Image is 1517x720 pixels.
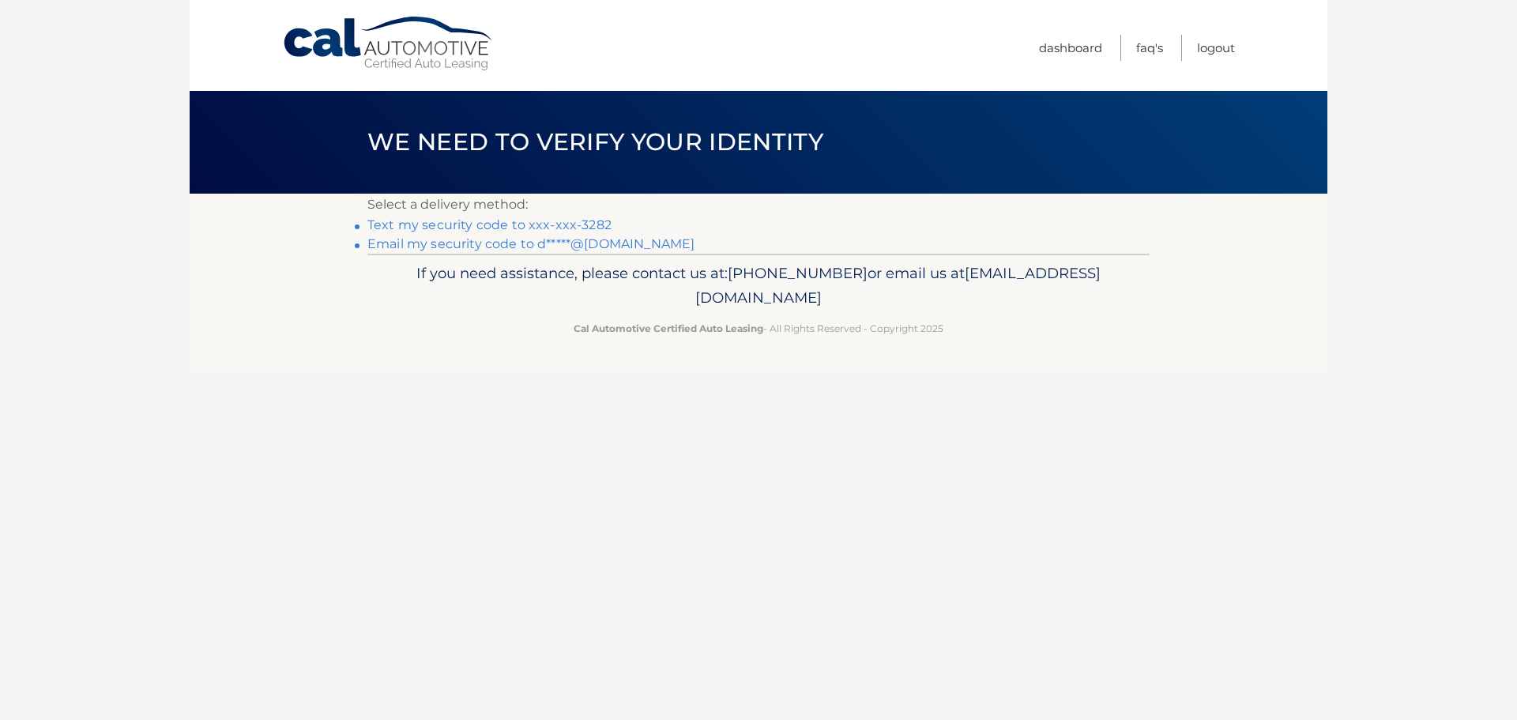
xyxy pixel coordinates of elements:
span: We need to verify your identity [367,127,823,156]
a: Cal Automotive [282,16,495,72]
p: If you need assistance, please contact us at: or email us at [378,261,1139,311]
a: Logout [1197,35,1235,61]
a: Email my security code to d*****@[DOMAIN_NAME] [367,236,695,251]
p: Select a delivery method: [367,194,1150,216]
a: Dashboard [1039,35,1102,61]
p: - All Rights Reserved - Copyright 2025 [378,320,1139,337]
a: Text my security code to xxx-xxx-3282 [367,217,612,232]
span: [PHONE_NUMBER] [728,264,868,282]
a: FAQ's [1136,35,1163,61]
strong: Cal Automotive Certified Auto Leasing [574,322,763,334]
